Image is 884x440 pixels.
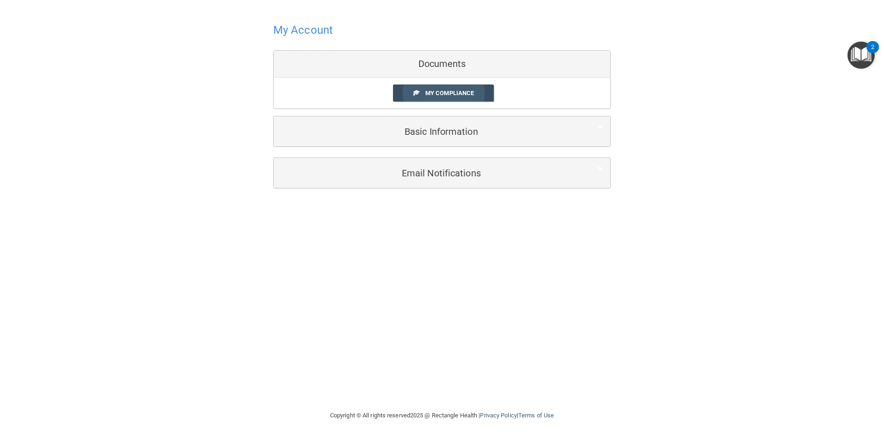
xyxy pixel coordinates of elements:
[273,401,611,430] div: Copyright © All rights reserved 2025 @ Rectangle Health | |
[480,412,516,419] a: Privacy Policy
[281,121,603,142] a: Basic Information
[518,412,554,419] a: Terms of Use
[281,163,603,183] a: Email Notifications
[273,24,333,36] h4: My Account
[274,51,610,78] div: Documents
[281,127,575,137] h5: Basic Information
[871,47,874,59] div: 2
[281,168,575,178] h5: Email Notifications
[847,42,875,69] button: Open Resource Center, 2 new notifications
[425,90,474,96] span: My Compliance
